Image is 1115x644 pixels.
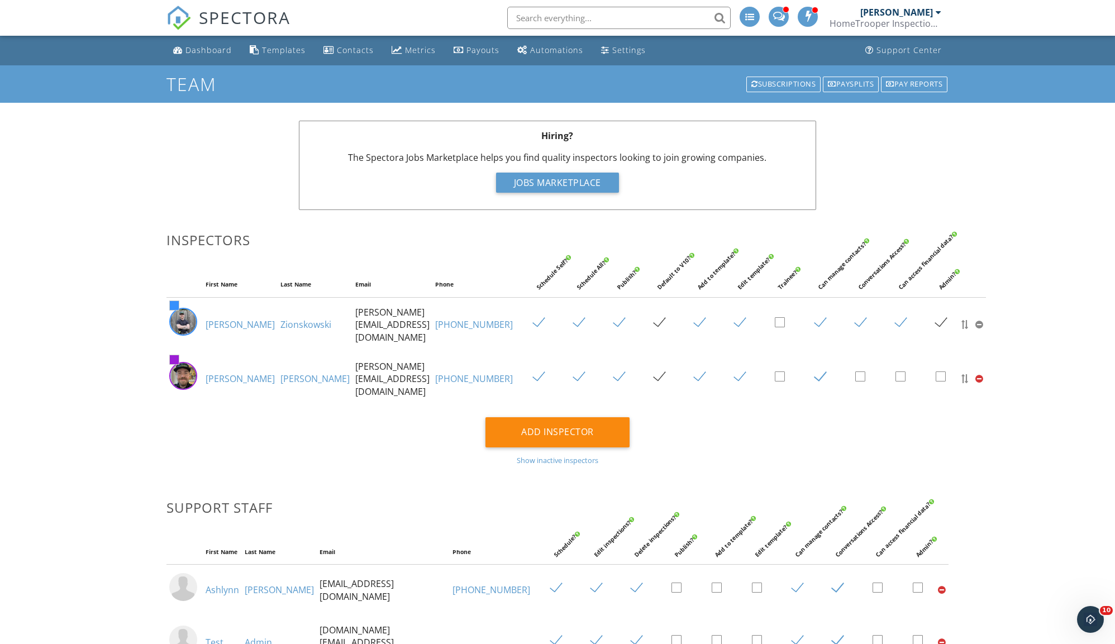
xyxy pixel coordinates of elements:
[897,223,965,292] div: Can access financial data?
[496,180,619,192] a: Jobs Marketplace
[530,45,583,55] div: Automations
[203,272,278,297] th: First Name
[823,77,879,92] div: Paysplits
[612,45,646,55] div: Settings
[169,573,197,601] img: default-user-f0147aede5fd5fa78ca7ade42f37bd4542148d508eef1c3d3ea960f66861d68b.jpg
[466,45,499,55] div: Payouts
[736,223,804,292] div: Edit template?
[262,45,306,55] div: Templates
[830,18,941,29] div: HomeTrooper Inspection Services
[352,272,432,297] th: Email
[203,540,242,565] th: First Name
[1100,606,1113,615] span: 10
[535,223,603,292] div: Schedule Self?
[337,45,374,55] div: Contacts
[575,223,644,292] div: Schedule All?
[695,223,764,292] div: Add to template?
[432,272,516,297] th: Phone
[280,318,331,331] a: Zionskowski
[317,565,450,616] td: [EMAIL_ADDRESS][DOMAIN_NAME]
[452,584,530,596] a: [PHONE_NUMBER]
[166,456,949,465] div: Show inactive inspectors
[245,40,310,61] a: Templates
[242,540,317,565] th: Last Name
[856,223,925,292] div: Conversations Access?
[308,151,807,164] p: The Spectora Jobs Marketplace helps you find quality inspectors looking to join growing companies.
[816,223,885,292] div: Can manage contacts?
[199,6,290,29] span: SPECTORA
[597,40,650,61] a: Settings
[166,15,290,39] a: SPECTORA
[874,490,942,559] div: Can access financial data?
[914,490,983,559] div: Admin?
[776,223,845,292] div: Trainee?
[352,297,432,352] td: [PERSON_NAME][EMAIL_ADDRESS][DOMAIN_NAME]
[615,223,684,292] div: Publish?
[592,490,661,559] div: Edit inspections?
[793,490,862,559] div: Can manage contacts?
[169,308,197,336] img: img_0345.jpg
[206,584,239,596] a: Ashlynn
[245,584,314,596] a: [PERSON_NAME]
[513,40,588,61] a: Automations (Advanced)
[317,540,450,565] th: Email
[552,490,621,559] div: Schedule?
[308,130,807,142] p: Hiring?
[655,223,724,292] div: Default to V10?
[822,75,880,93] a: Paysplits
[632,490,701,559] div: Delete inspections?
[745,75,822,93] a: Subscriptions
[713,490,782,559] div: Add to template?
[280,373,350,385] a: [PERSON_NAME]
[435,318,513,331] a: [PHONE_NUMBER]
[435,373,513,385] a: [PHONE_NUMBER]
[937,223,1006,292] div: Admin?
[166,6,191,30] img: The Best Home Inspection Software - Spectora
[860,7,933,18] div: [PERSON_NAME]
[485,417,630,447] div: Add Inspector
[166,232,949,247] h3: Inspectors
[278,272,352,297] th: Last Name
[185,45,232,55] div: Dashboard
[169,40,236,61] a: Dashboard
[449,40,504,61] a: Payouts
[166,500,949,515] h3: Support Staff
[1077,606,1104,633] iframe: Intercom live chat
[387,40,440,61] a: Metrics
[833,490,902,559] div: Conversations Access?
[319,40,378,61] a: Contacts
[881,77,947,92] div: Pay reports
[169,362,197,390] img: screenshot_20250512_at_7.45.31pm.png
[166,74,949,94] h1: Team
[876,45,942,55] div: Support Center
[746,77,821,92] div: Subscriptions
[405,45,436,55] div: Metrics
[673,490,741,559] div: Publish?
[507,7,731,29] input: Search everything...
[753,490,822,559] div: Edit template?
[880,75,949,93] a: Pay reports
[496,173,619,193] div: Jobs Marketplace
[352,352,432,406] td: [PERSON_NAME][EMAIL_ADDRESS][DOMAIN_NAME]
[206,373,275,385] a: [PERSON_NAME]
[450,540,533,565] th: Phone
[206,318,275,331] a: [PERSON_NAME]
[861,40,946,61] a: Support Center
